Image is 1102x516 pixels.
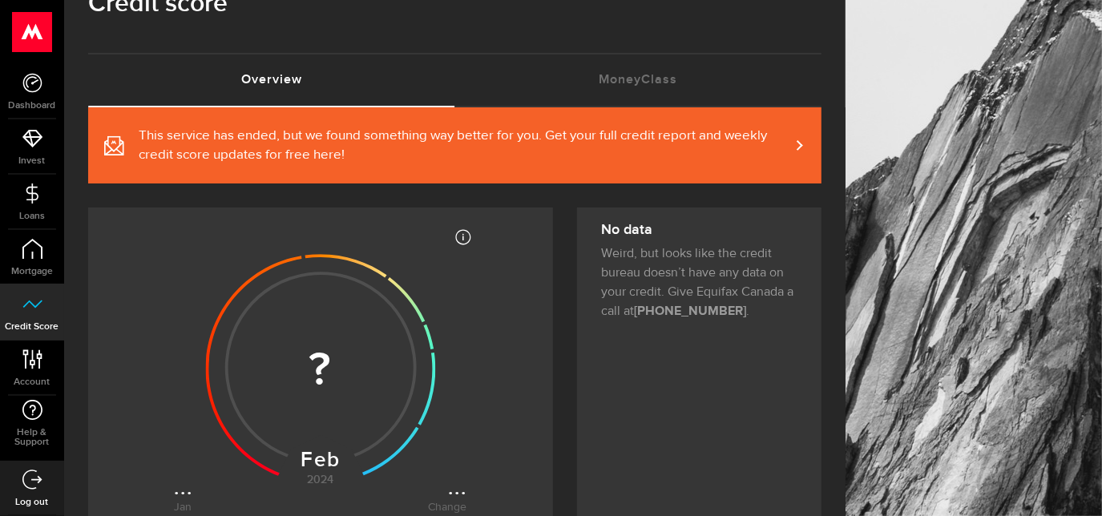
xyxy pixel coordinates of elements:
[13,6,61,54] button: Open LiveChat chat widget
[601,217,797,243] h3: No data
[139,127,789,165] span: This service has ended, but we found something way better for you. Get your full credit report an...
[88,107,821,183] a: This service has ended, but we found something way better for you. Get your full credit report an...
[88,53,821,107] ul: Tabs Navigation
[601,244,797,321] p: Weird, but looks like the credit bureau doesn’t have any data on your credit. Give Equifax Canada...
[634,305,746,318] strong: [PHONE_NUMBER]
[88,54,455,106] a: Overview
[455,54,822,106] a: MoneyClass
